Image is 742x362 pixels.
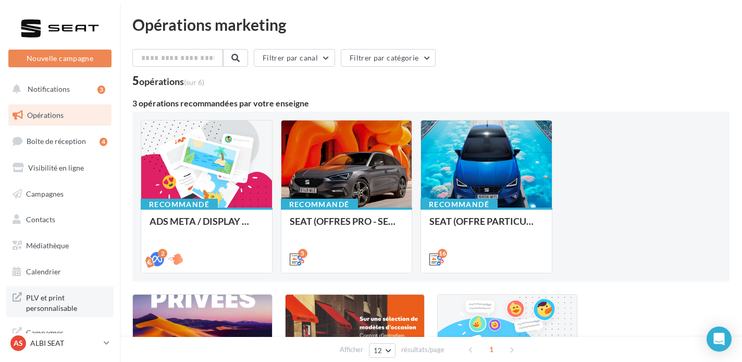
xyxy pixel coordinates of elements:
[28,85,70,93] span: Notifications
[298,249,307,258] div: 5
[254,49,335,67] button: Filtrer par canal
[8,50,112,67] button: Nouvelle campagne
[184,78,204,87] span: (sur 6)
[6,286,114,317] a: PLV et print personnalisable
[26,267,61,276] span: Calendrier
[26,291,107,313] span: PLV et print personnalisable
[421,199,498,210] div: Recommandé
[132,17,729,32] div: Opérations marketing
[158,249,167,258] div: 2
[290,216,404,237] div: SEAT (OFFRES PRO - SEPT) - SOCIAL MEDIA
[6,321,114,352] a: Campagnes DataOnDemand
[28,163,84,172] span: Visibilité en ligne
[281,199,358,210] div: Recommandé
[483,341,500,358] span: 1
[6,209,114,231] a: Contacts
[100,138,107,146] div: 4
[26,189,64,198] span: Campagnes
[30,338,100,348] p: ALBI SEAT
[26,241,69,250] span: Médiathèque
[132,99,729,107] div: 3 opérations recommandées par votre enseigne
[6,183,114,205] a: Campagnes
[340,345,363,355] span: Afficher
[438,249,447,258] div: 16
[97,86,105,94] div: 3
[26,215,55,224] span: Contacts
[14,338,23,348] span: AS
[374,346,382,355] span: 12
[141,199,218,210] div: Recommandé
[139,77,204,86] div: opérations
[26,325,107,348] span: Campagnes DataOnDemand
[6,104,114,126] a: Opérations
[27,111,64,119] span: Opérations
[707,327,732,352] div: Open Intercom Messenger
[150,216,264,237] div: ADS META / DISPLAY WEEK-END Extraordinaire (JPO) Septembre 2025
[6,261,114,283] a: Calendrier
[6,235,114,257] a: Médiathèque
[341,49,436,67] button: Filtrer par catégorie
[27,137,86,146] span: Boîte de réception
[429,216,543,237] div: SEAT (OFFRE PARTICULIER - SEPT) - SOCIAL MEDIA
[8,333,112,353] a: AS ALBI SEAT
[6,130,114,152] a: Boîte de réception4
[369,343,395,358] button: 12
[401,345,444,355] span: résultats/page
[6,78,109,100] button: Notifications 3
[6,157,114,179] a: Visibilité en ligne
[132,75,204,87] div: 5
